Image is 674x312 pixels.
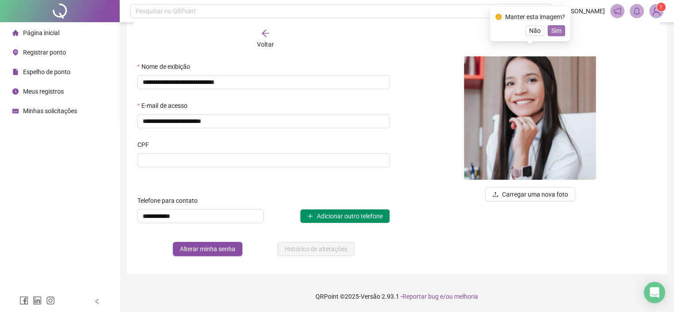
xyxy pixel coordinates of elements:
span: instagram [46,296,55,305]
button: plusAdicionar outro telefone [300,209,390,223]
div: Manter esta imagem? [505,12,565,22]
button: Alterar minha senha [173,242,242,256]
span: clock-circle [12,88,19,94]
span: arrow-left [261,29,270,38]
span: notification [613,7,621,15]
span: Página inicial [23,29,59,36]
span: [PERSON_NAME] [557,6,605,16]
span: Versão [361,293,380,300]
span: Minhas solicitações [23,107,77,115]
span: facebook [19,296,28,305]
span: Adicionar outro telefone [317,211,383,221]
button: Não [526,25,544,36]
label: Nome de exibição [137,62,195,71]
span: 1 [659,4,662,10]
span: upload [492,191,499,197]
span: Registrar ponto [23,49,66,56]
span: Carregar uma nova foto [502,190,568,199]
label: Telefone para contato [137,196,203,205]
span: bell [633,7,641,15]
sup: Atualize o seu contato no menu Meus Dados [657,3,666,12]
span: Sim [551,26,561,36]
label: CPF [137,140,155,150]
img: 95202 [650,4,663,18]
span: Espelho de ponto [23,68,70,75]
button: Salvar [488,29,534,43]
span: Não [529,26,541,36]
span: Reportar bug e/ou melhoria [402,293,478,300]
span: plus [307,213,313,219]
span: home [12,29,19,36]
span: exclamation-circle [495,14,502,20]
span: Meus registros [23,88,64,95]
span: Alterar minha senha [180,244,235,254]
span: file [12,68,19,75]
span: Voltar [257,41,274,48]
label: E-mail de acesso [137,101,193,111]
span: environment [12,49,19,55]
button: Sim [548,25,565,36]
span: left [94,298,100,304]
footer: QRPoint © 2025 - 2.93.1 - [120,281,674,312]
img: wEWggmwFMX2yAAAAABJRU5ErkJggg== [464,47,596,180]
span: linkedin [33,296,42,305]
span: schedule [12,107,19,114]
div: Open Intercom Messenger [644,282,665,303]
button: Histórico de alterações [277,242,355,256]
button: uploadCarregar uma nova foto [485,187,575,201]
